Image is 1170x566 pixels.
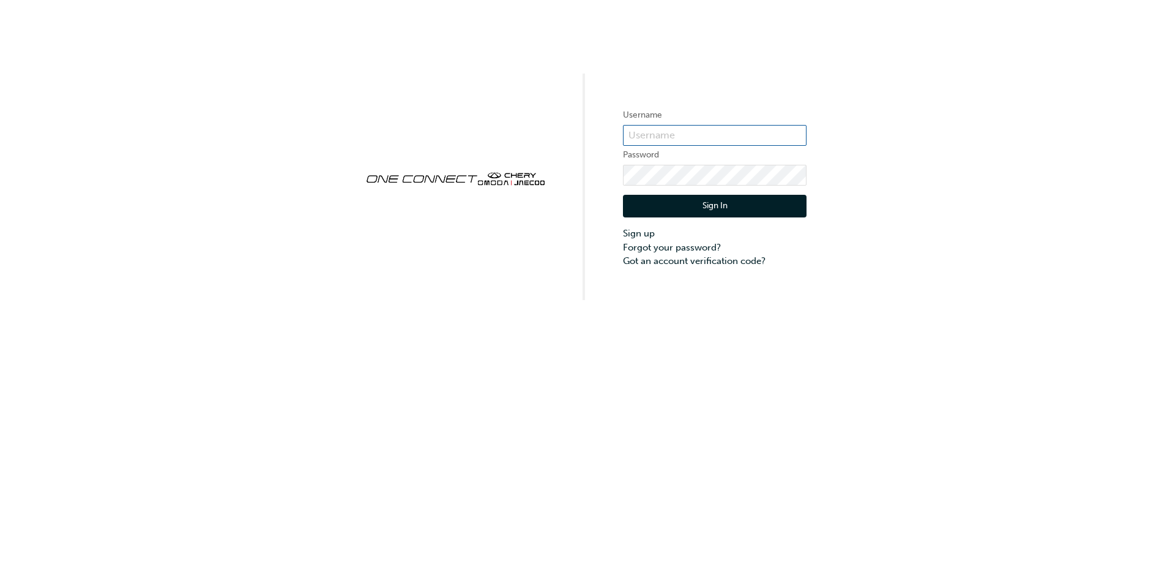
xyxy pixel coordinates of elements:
a: Forgot your password? [623,241,807,255]
label: Password [623,148,807,162]
a: Got an account verification code? [623,254,807,268]
img: oneconnect [363,162,547,194]
input: Username [623,125,807,146]
button: Sign In [623,195,807,218]
a: Sign up [623,227,807,241]
label: Username [623,108,807,123]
